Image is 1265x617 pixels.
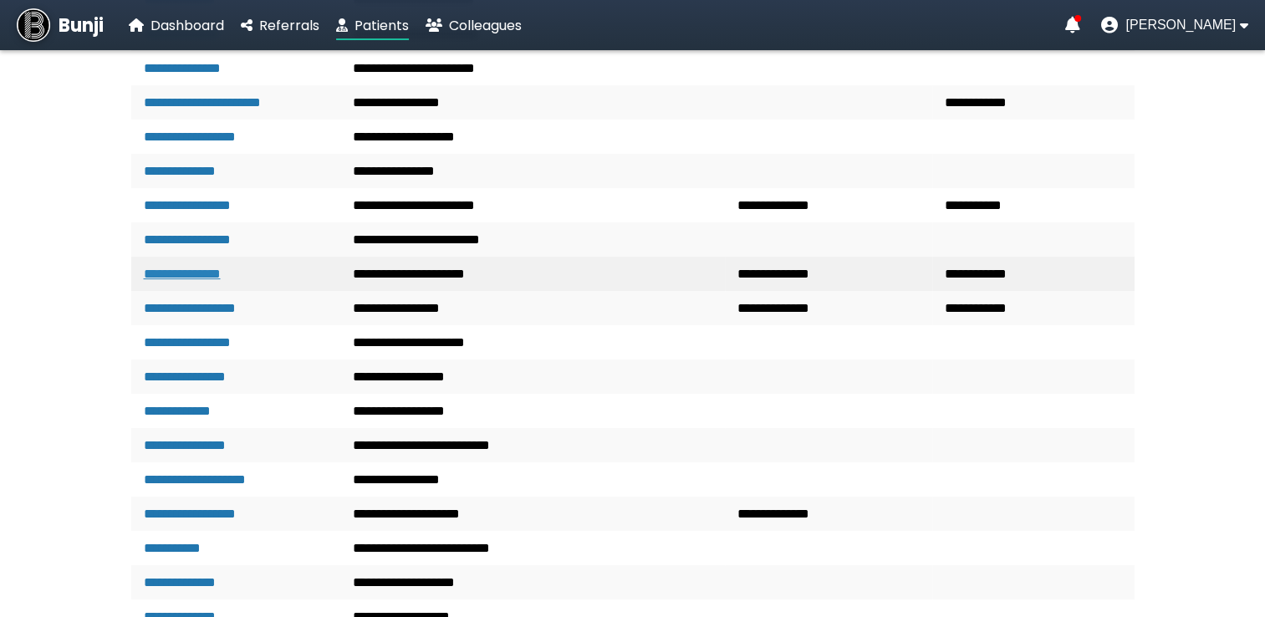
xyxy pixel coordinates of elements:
[336,15,409,36] a: Patients
[1064,17,1079,33] a: Notifications
[1125,18,1236,33] span: [PERSON_NAME]
[241,15,319,36] a: Referrals
[449,16,522,35] span: Colleagues
[1100,17,1248,33] button: User menu
[129,15,224,36] a: Dashboard
[17,8,104,42] a: Bunji
[259,16,319,35] span: Referrals
[426,15,522,36] a: Colleagues
[355,16,409,35] span: Patients
[150,16,224,35] span: Dashboard
[59,12,104,39] span: Bunji
[17,8,50,42] img: Bunji Dental Referral Management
